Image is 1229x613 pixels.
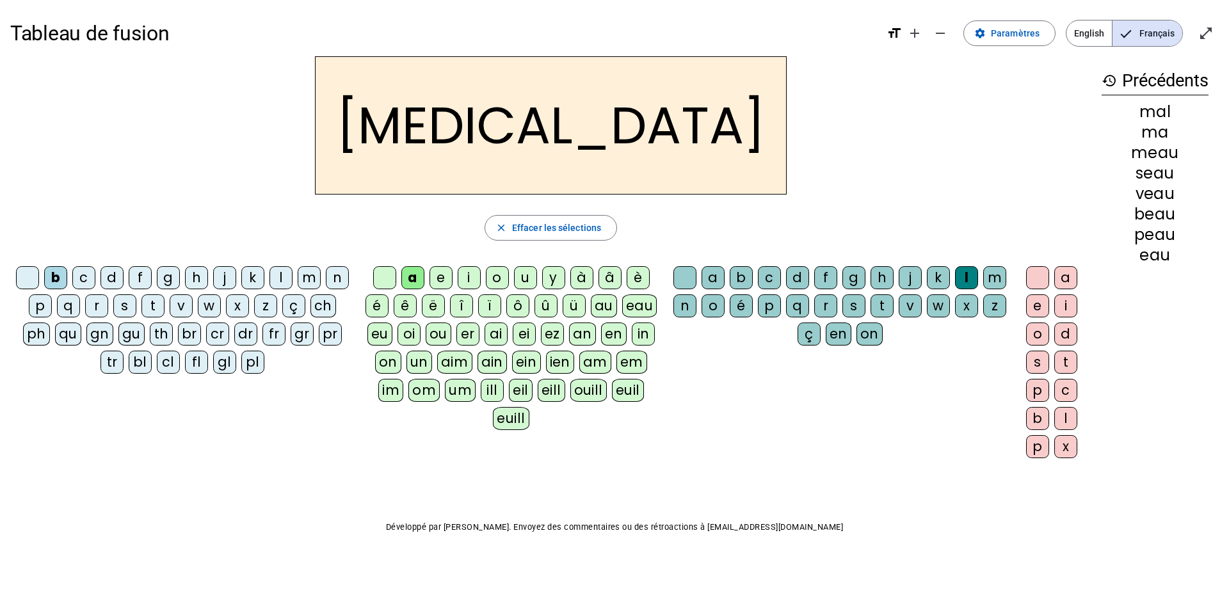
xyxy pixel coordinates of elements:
[213,351,236,374] div: gl
[478,294,501,317] div: ï
[315,56,787,195] h2: [MEDICAL_DATA]
[1026,435,1049,458] div: p
[157,351,180,374] div: cl
[1054,322,1077,346] div: d
[627,266,650,289] div: è
[426,322,451,346] div: ou
[234,322,257,346] div: dr
[23,322,50,346] div: ph
[856,322,883,346] div: on
[1054,294,1077,317] div: i
[129,266,152,289] div: f
[326,266,349,289] div: n
[10,13,876,54] h1: Tableau de fusion
[514,266,537,289] div: u
[1026,407,1049,430] div: b
[1102,186,1209,202] div: veau
[927,266,950,289] div: k
[814,294,837,317] div: r
[1102,166,1209,181] div: seau
[185,266,208,289] div: h
[622,294,657,317] div: eau
[113,294,136,317] div: s
[198,294,221,317] div: w
[86,322,113,346] div: gn
[1102,125,1209,140] div: ma
[178,322,201,346] div: br
[100,351,124,374] div: tr
[579,351,611,374] div: am
[907,26,922,41] mat-icon: add
[601,322,627,346] div: en
[406,351,432,374] div: un
[541,322,564,346] div: ez
[398,322,421,346] div: oi
[902,20,928,46] button: Augmenter la taille de la police
[262,322,285,346] div: fr
[1102,73,1117,88] mat-icon: history
[758,294,781,317] div: p
[534,294,558,317] div: û
[598,266,622,289] div: â
[129,351,152,374] div: bl
[118,322,145,346] div: gu
[486,266,509,289] div: o
[632,322,655,346] div: in
[887,26,902,41] mat-icon: format_size
[55,322,81,346] div: qu
[955,266,978,289] div: l
[394,294,417,317] div: ê
[495,222,507,234] mat-icon: close
[157,266,180,289] div: g
[1066,20,1112,46] span: English
[254,294,277,317] div: z
[310,294,336,317] div: ch
[899,294,922,317] div: v
[1198,26,1214,41] mat-icon: open_in_full
[616,351,647,374] div: em
[1026,322,1049,346] div: o
[241,351,264,374] div: pl
[512,220,601,235] span: Effacer les sélections
[991,26,1040,41] span: Paramètres
[44,266,67,289] div: b
[437,351,472,374] div: aim
[826,322,851,346] div: en
[506,294,529,317] div: ô
[933,26,948,41] mat-icon: remove
[570,266,593,289] div: à
[983,266,1006,289] div: m
[730,294,753,317] div: é
[512,351,541,374] div: ein
[509,379,533,402] div: eil
[702,266,725,289] div: a
[445,379,476,402] div: um
[422,294,445,317] div: ë
[814,266,837,289] div: f
[10,520,1219,535] p: Développé par [PERSON_NAME]. Envoyez des commentaires ou des rétroactions à [EMAIL_ADDRESS][DOMAI...
[1054,266,1077,289] div: a
[1054,435,1077,458] div: x
[485,322,508,346] div: ai
[1054,351,1077,374] div: t
[871,266,894,289] div: h
[983,294,1006,317] div: z
[401,266,424,289] div: a
[963,20,1056,46] button: Paramètres
[206,322,229,346] div: cr
[478,351,508,374] div: ain
[1102,104,1209,120] div: mal
[458,266,481,289] div: i
[269,266,293,289] div: l
[57,294,80,317] div: q
[485,215,617,241] button: Effacer les sélections
[291,322,314,346] div: gr
[1113,20,1182,46] span: Français
[563,294,586,317] div: ü
[591,294,617,317] div: au
[1102,67,1209,95] h3: Précédents
[730,266,753,289] div: b
[758,266,781,289] div: c
[1193,20,1219,46] button: Entrer en plein écran
[365,294,389,317] div: é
